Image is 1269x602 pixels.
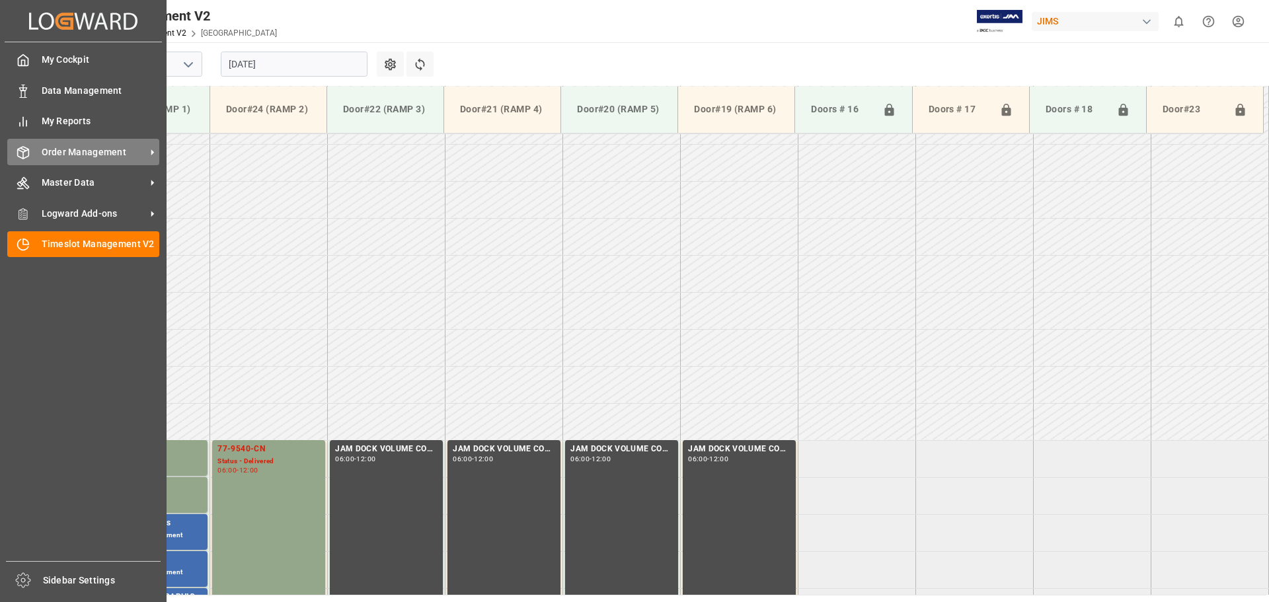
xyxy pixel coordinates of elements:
[43,574,161,587] span: Sidebar Settings
[453,456,472,462] div: 06:00
[977,10,1022,33] img: Exertis%20JAM%20-%20Email%20Logo.jpg_1722504956.jpg
[7,77,159,103] a: Data Management
[42,207,146,221] span: Logward Add-ons
[707,456,709,462] div: -
[58,6,277,26] div: Timeslot Management V2
[1164,7,1194,36] button: show 0 new notifications
[239,467,258,473] div: 12:00
[689,97,784,122] div: Door#19 (RAMP 6)
[1157,97,1228,122] div: Door#23
[217,456,320,467] div: Status - Delivered
[335,443,438,456] div: JAM DOCK VOLUME CONTROL
[1040,97,1111,122] div: Doors # 18
[356,456,375,462] div: 12:00
[217,467,237,473] div: 06:00
[221,97,316,122] div: Door#24 (RAMP 2)
[570,443,673,456] div: JAM DOCK VOLUME CONTROL
[592,456,611,462] div: 12:00
[42,176,146,190] span: Master Data
[42,53,160,67] span: My Cockpit
[335,456,354,462] div: 06:00
[7,47,159,73] a: My Cockpit
[1032,9,1164,34] button: JIMS
[178,54,198,75] button: open menu
[472,456,474,462] div: -
[217,443,320,456] div: 77-9540-CN
[1194,7,1223,36] button: Help Center
[688,456,707,462] div: 06:00
[42,84,160,98] span: Data Management
[7,231,159,257] a: Timeslot Management V2
[1032,12,1159,31] div: JIMS
[572,97,667,122] div: Door#20 (RAMP 5)
[590,456,592,462] div: -
[221,52,367,77] input: DD.MM.YYYY
[237,467,239,473] div: -
[688,443,790,456] div: JAM DOCK VOLUME CONTROL
[455,97,550,122] div: Door#21 (RAMP 4)
[453,443,555,456] div: JAM DOCK VOLUME CONTROL
[474,456,493,462] div: 12:00
[42,114,160,128] span: My Reports
[570,456,590,462] div: 06:00
[923,97,994,122] div: Doors # 17
[42,237,160,251] span: Timeslot Management V2
[338,97,433,122] div: Door#22 (RAMP 3)
[806,97,876,122] div: Doors # 16
[42,145,146,159] span: Order Management
[354,456,356,462] div: -
[709,456,728,462] div: 12:00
